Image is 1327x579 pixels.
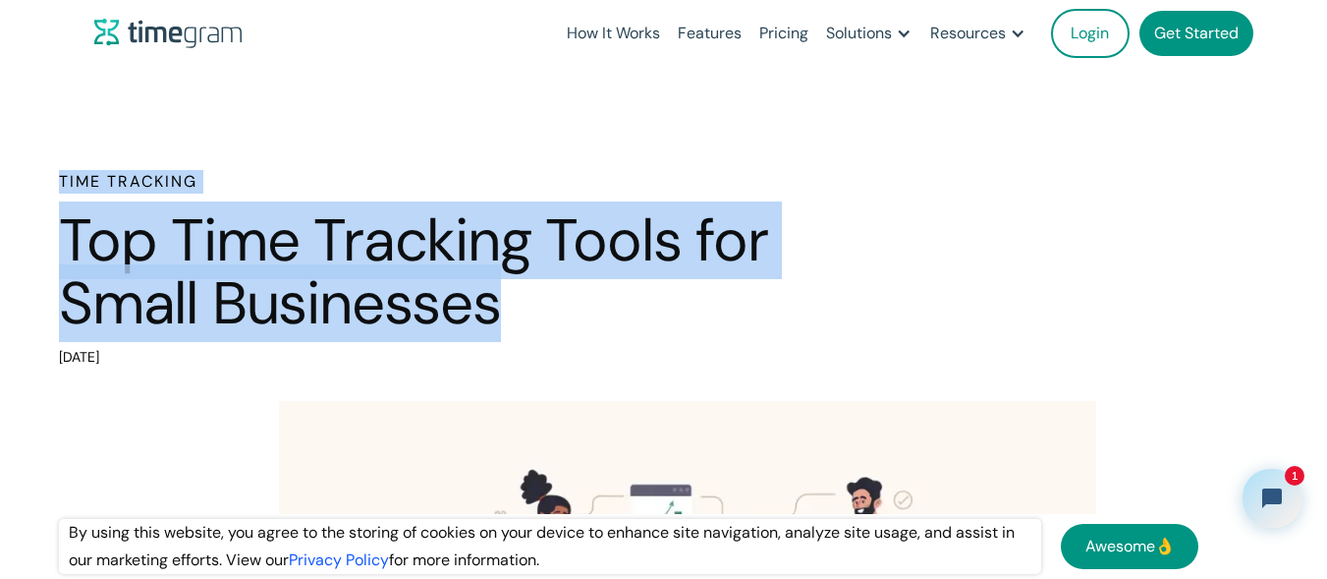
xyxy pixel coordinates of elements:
div: [DATE] [59,344,884,372]
a: Get Started [1139,11,1253,56]
div: By using this website, you agree to the storing of cookies on your device to enhance site navigat... [59,519,1041,574]
div: Resources [930,20,1006,47]
a: Login [1051,9,1130,58]
a: Awesome👌 [1061,524,1198,569]
h1: Top Time Tracking Tools for Small Businesses [59,209,884,334]
iframe: Tidio Chat [1226,452,1318,545]
a: Privacy Policy [289,550,389,570]
h6: Time Tracking [59,170,884,194]
div: Solutions [826,20,892,47]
